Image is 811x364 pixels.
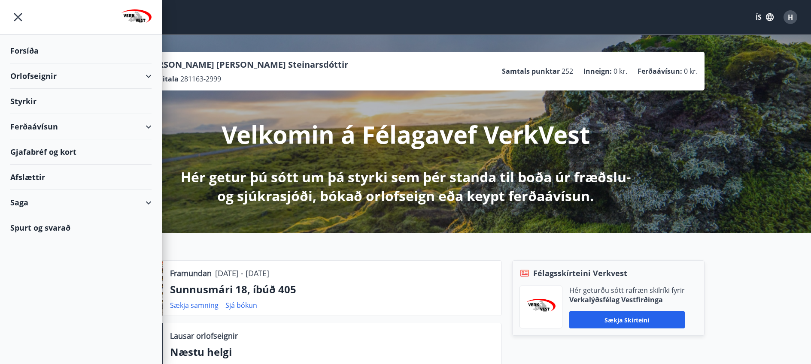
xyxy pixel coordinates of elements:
[170,301,219,310] a: Sækja samning
[10,190,152,215] div: Saga
[10,38,152,63] div: Forsíða
[684,66,698,76] span: 0 kr.
[10,215,152,240] div: Spurt og svarað
[179,168,632,205] p: Hér getur þú sótt um þá styrki sem þér standa til boða úr fræðslu- og sjúkrasjóði, bókað orlofsei...
[10,9,26,25] button: menu
[170,345,495,359] p: Næstu helgi
[569,311,685,328] button: Sækja skírteini
[170,282,495,297] p: Sunnusmári 18, íbúð 405
[569,286,685,295] p: Hér geturðu sótt rafræn skilríki fyrir
[562,66,573,76] span: 252
[751,9,778,25] button: ÍS
[526,299,556,316] img: jihgzMk4dcgjRAW2aMgpbAqQEG7LZi0j9dOLAUvz.png
[225,301,257,310] a: Sjá bókun
[10,63,152,89] div: Orlofseignir
[145,59,348,71] p: [PERSON_NAME] [PERSON_NAME] Steinarsdóttir
[215,268,269,279] p: [DATE] - [DATE]
[533,268,627,279] span: Félagsskírteini Verkvest
[10,165,152,190] div: Afslættir
[121,9,152,27] img: union_logo
[170,330,238,341] p: Lausar orlofseignir
[10,89,152,114] div: Styrkir
[583,66,612,76] p: Inneign :
[10,139,152,165] div: Gjafabréf og kort
[614,66,627,76] span: 0 kr.
[780,7,801,27] button: H
[170,268,212,279] p: Framundan
[638,66,682,76] p: Ferðaávísun :
[502,66,560,76] p: Samtals punktar
[569,295,685,304] p: Verkalýðsfélag Vestfirðinga
[788,12,793,22] span: H
[180,74,221,84] span: 281163-2999
[10,114,152,139] div: Ferðaávísun
[222,118,590,150] p: Velkomin á Félagavef VerkVest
